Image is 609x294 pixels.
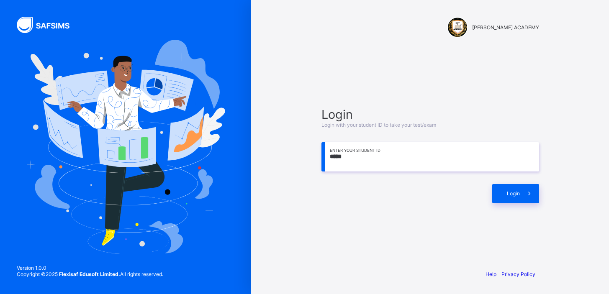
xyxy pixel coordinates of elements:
img: SAFSIMS Logo [17,17,80,33]
span: Login [321,107,539,122]
a: Privacy Policy [501,271,535,277]
span: Login with your student ID to take your test/exam [321,122,436,128]
span: [PERSON_NAME] ACADEMY [472,24,539,31]
span: Login [507,190,520,197]
img: Hero Image [26,40,225,254]
a: Help [486,271,496,277]
span: Copyright © 2025 All rights reserved. [17,271,163,277]
span: Version 1.0.0 [17,265,163,271]
strong: Flexisaf Edusoft Limited. [59,271,120,277]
